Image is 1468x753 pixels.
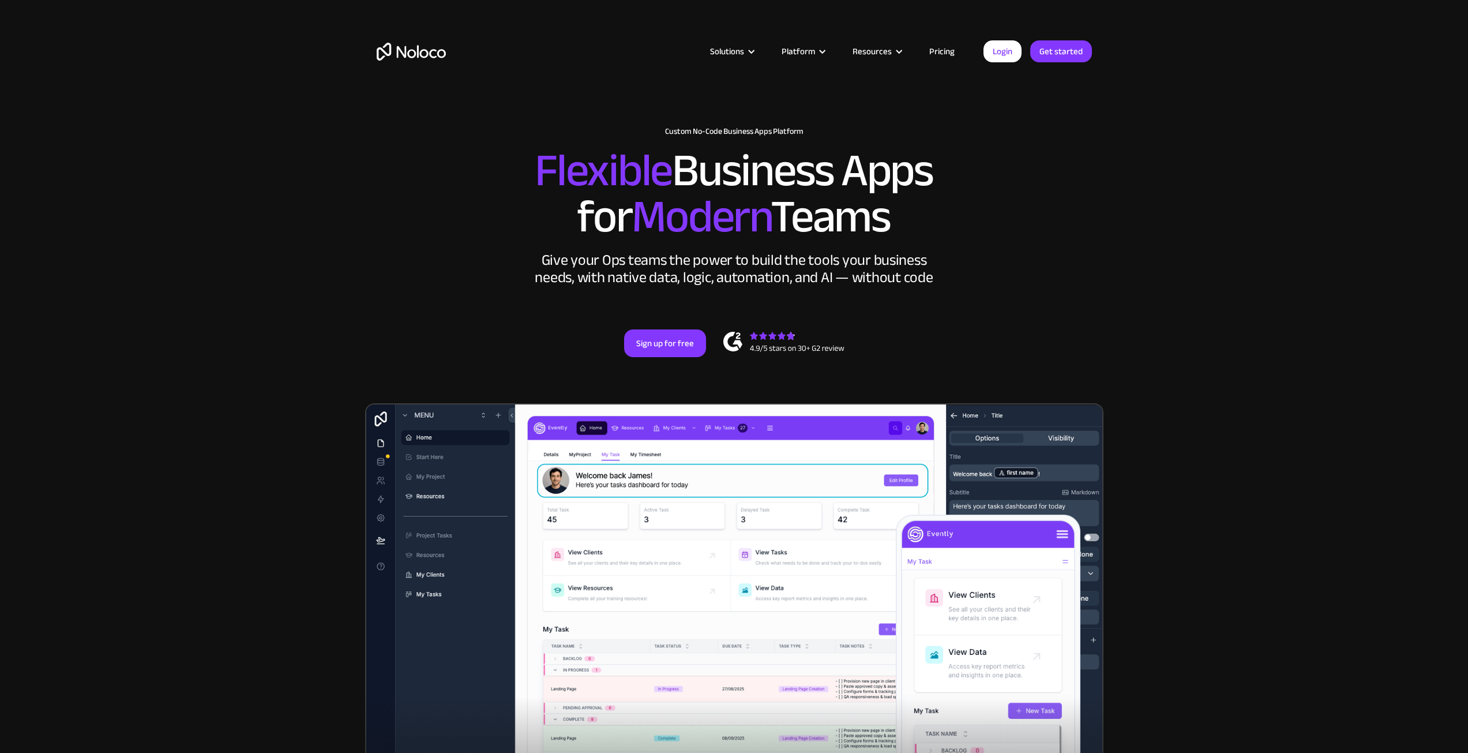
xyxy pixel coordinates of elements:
div: Give your Ops teams the power to build the tools your business needs, with native data, logic, au... [532,252,936,286]
div: Resources [853,44,892,59]
a: Pricing [915,44,969,59]
h1: Custom No-Code Business Apps Platform [377,127,1092,136]
a: Get started [1030,40,1092,62]
a: Login [983,40,1022,62]
a: home [377,43,446,61]
div: Platform [767,44,838,59]
a: Sign up for free [624,329,706,357]
div: Resources [838,44,915,59]
span: Modern [632,174,771,260]
div: Platform [782,44,815,59]
span: Flexible [535,128,672,213]
h2: Business Apps for Teams [377,148,1092,240]
div: Solutions [710,44,744,59]
div: Solutions [696,44,767,59]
